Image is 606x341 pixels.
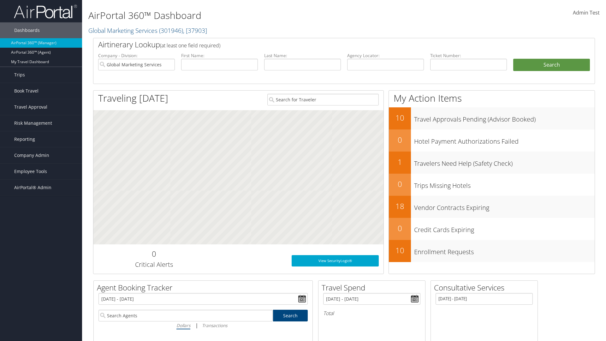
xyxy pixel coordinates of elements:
[273,310,308,321] a: Search
[430,52,507,59] label: Ticket Number:
[389,223,411,234] h2: 0
[389,129,595,152] a: 0Hotel Payment Authorizations Failed
[389,218,595,240] a: 0Credit Cards Expiring
[292,255,379,266] a: View SecurityLogic®
[176,322,190,328] i: Dollars
[513,59,590,71] button: Search
[181,52,258,59] label: First Name:
[98,52,175,59] label: Company - Division:
[264,52,341,59] label: Last Name:
[389,157,411,167] h2: 1
[323,310,420,317] h6: Total
[14,83,39,99] span: Book Travel
[267,94,379,105] input: Search for Traveler
[389,196,595,218] a: 18Vendor Contracts Expiring
[14,115,52,131] span: Risk Management
[14,99,47,115] span: Travel Approval
[389,179,411,189] h2: 0
[14,22,40,38] span: Dashboards
[389,135,411,145] h2: 0
[14,180,51,195] span: AirPortal® Admin
[97,282,312,293] h2: Agent Booking Tracker
[202,322,227,328] i: Transactions
[414,112,595,124] h3: Travel Approvals Pending (Advisor Booked)
[98,321,308,329] div: |
[14,131,35,147] span: Reporting
[159,26,183,35] span: ( 301946 )
[347,52,424,59] label: Agency Locator:
[14,4,77,19] img: airportal-logo.png
[14,147,49,163] span: Company Admin
[14,164,47,179] span: Employee Tools
[389,152,595,174] a: 1Travelers Need Help (Safety Check)
[389,174,595,196] a: 0Trips Missing Hotels
[98,310,273,321] input: Search Agents
[389,107,595,129] a: 10Travel Approvals Pending (Advisor Booked)
[14,67,25,83] span: Trips
[414,244,595,256] h3: Enrollment Requests
[389,92,595,105] h1: My Action Items
[414,222,595,234] h3: Credit Cards Expiring
[434,282,538,293] h2: Consultative Services
[98,92,168,105] h1: Traveling [DATE]
[389,240,595,262] a: 10Enrollment Requests
[389,201,411,212] h2: 18
[98,260,210,269] h3: Critical Alerts
[573,9,600,16] span: Admin Test
[414,200,595,212] h3: Vendor Contracts Expiring
[322,282,425,293] h2: Travel Spend
[389,112,411,123] h2: 10
[98,39,548,50] h2: Airtinerary Lookup
[98,248,210,259] h2: 0
[414,134,595,146] h3: Hotel Payment Authorizations Failed
[160,42,220,49] span: (at least one field required)
[389,245,411,256] h2: 10
[573,3,600,23] a: Admin Test
[414,156,595,168] h3: Travelers Need Help (Safety Check)
[88,9,429,22] h1: AirPortal 360™ Dashboard
[414,178,595,190] h3: Trips Missing Hotels
[88,26,207,35] a: Global Marketing Services
[183,26,207,35] span: , [ 37903 ]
